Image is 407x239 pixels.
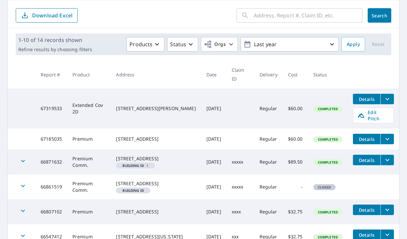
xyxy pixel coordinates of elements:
span: Details [357,157,377,163]
div: [STREET_ADDRESS] [116,155,196,162]
span: Completed [314,160,342,165]
td: $60.00 [283,89,308,129]
button: detailsBtn-67185035 [353,134,380,144]
th: Product [67,60,111,89]
td: Extended Cov 2D [67,89,111,129]
button: Status [167,37,198,51]
input: Address, Report #, Claim ID, etc. [254,6,362,25]
td: Regular [254,129,283,149]
td: 67319533 [35,89,67,129]
td: Regular [254,199,283,224]
td: Regular [254,174,283,199]
th: Date [201,60,226,89]
a: Edit Pitch [353,108,394,123]
td: Premium [67,129,111,149]
span: Orgs [204,40,226,49]
div: [STREET_ADDRESS][PERSON_NAME] [116,105,196,112]
button: detailsBtn-66871632 [353,155,380,165]
span: Search [373,12,386,19]
th: Cost [283,60,308,89]
td: [DATE] [201,89,226,129]
em: Building ID [123,189,144,192]
th: Claim ID [226,60,254,89]
button: detailsBtn-66807102 [353,205,380,215]
span: Details [357,207,377,213]
button: Search [368,8,391,23]
td: [DATE] [201,199,226,224]
td: [DATE] [201,129,226,149]
button: filesDropdownBtn-67185035 [380,134,394,144]
td: - [283,174,308,199]
span: 1 [119,164,152,167]
th: Status [308,60,348,89]
td: Premium Comm. [67,174,111,199]
p: Download Excel [32,12,72,19]
span: Closed [314,185,335,189]
div: [STREET_ADDRESS] [116,136,196,142]
td: $60.00 [283,129,308,149]
span: Apply [347,40,360,49]
span: Completed [314,137,342,142]
div: [STREET_ADDRESS] [116,180,196,187]
td: 66871632 [35,149,67,174]
p: Products [129,40,152,48]
button: Apply [341,37,365,51]
span: Details [357,96,377,102]
span: Details [357,232,377,238]
button: filesDropdownBtn-67319533 [380,94,394,104]
td: 66807102 [35,199,67,224]
td: xxxx [226,199,254,224]
td: [DATE] [201,149,226,174]
button: filesDropdownBtn-66807102 [380,205,394,215]
td: [DATE] [201,174,226,199]
p: Status [170,40,186,48]
button: Products [126,37,165,51]
th: Address [111,60,201,89]
span: Completed [314,210,342,214]
button: filesDropdownBtn-66871632 [380,155,394,165]
button: Download Excel [16,8,78,23]
p: Refine results by choosing filters [18,47,92,52]
td: $32.75 [283,199,308,224]
td: xxxxx [226,149,254,174]
td: xxxxx [226,174,254,199]
span: Edit Pitch [357,109,390,122]
button: detailsBtn-67319533 [353,94,380,104]
td: $89.50 [283,149,308,174]
button: Orgs [201,37,238,51]
td: Regular [254,149,283,174]
em: Building ID [123,164,144,167]
span: Completed [314,107,342,111]
td: Premium [67,199,111,224]
th: Delivery [254,60,283,89]
td: 67185035 [35,129,67,149]
button: Last year [241,37,339,51]
span: Details [357,136,377,142]
div: [STREET_ADDRESS] [116,209,196,215]
td: 66861519 [35,174,67,199]
th: Report # [35,60,67,89]
p: 1-10 of 14 records shown [18,36,92,44]
p: Last year [251,39,328,50]
td: Premium Comm. [67,149,111,174]
td: Regular [254,89,283,129]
